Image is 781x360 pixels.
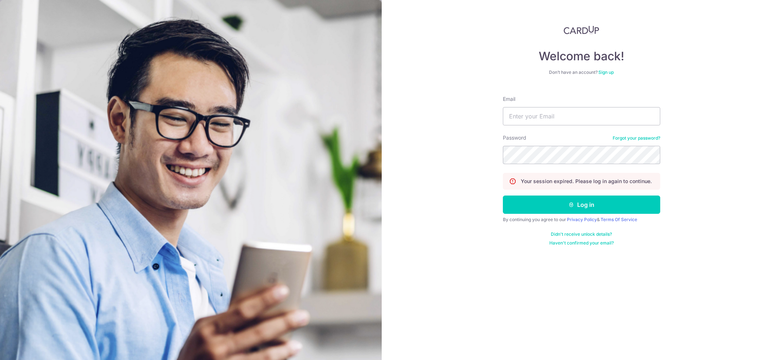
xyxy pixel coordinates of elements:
a: Privacy Policy [567,217,597,222]
button: Log in [503,196,660,214]
input: Enter your Email [503,107,660,125]
h4: Welcome back! [503,49,660,64]
a: Terms Of Service [601,217,637,222]
div: By continuing you agree to our & [503,217,660,223]
a: Sign up [598,69,614,75]
label: Password [503,134,526,141]
p: Your session expired. Please log in again to continue. [521,178,652,185]
div: Don’t have an account? [503,69,660,75]
a: Forgot your password? [613,135,660,141]
a: Didn't receive unlock details? [551,231,612,237]
img: CardUp Logo [564,26,599,34]
label: Email [503,95,515,103]
a: Haven't confirmed your email? [549,240,614,246]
